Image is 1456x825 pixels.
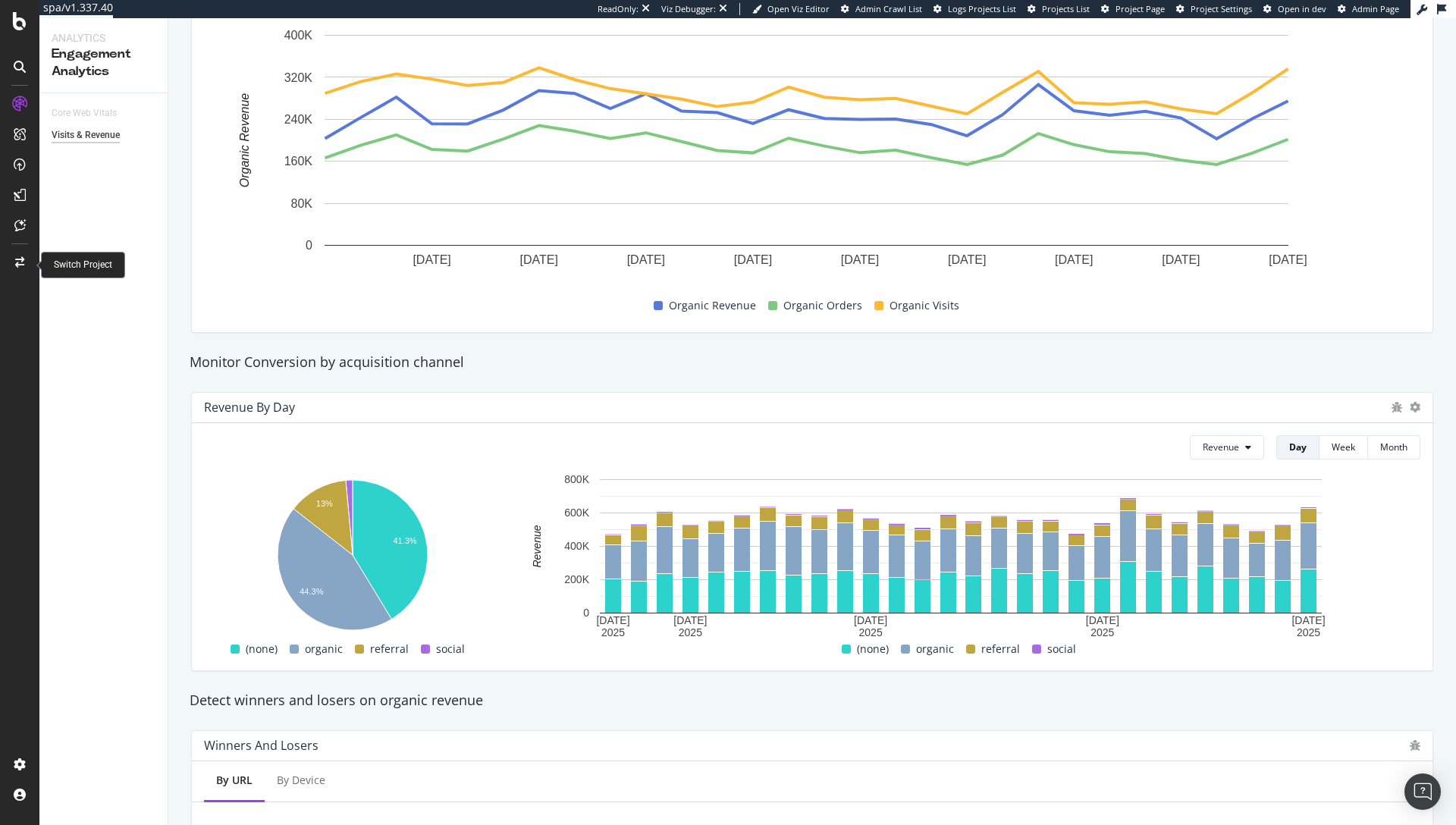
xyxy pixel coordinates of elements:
[291,197,313,210] text: 80K
[841,3,922,15] a: Admin Crawl List
[627,253,665,266] text: [DATE]
[752,3,830,15] a: Open Viz Editor
[277,773,325,788] div: By Device
[1101,3,1165,15] a: Project Page
[1028,3,1090,15] a: Projects List
[598,3,639,15] div: ReadOnly:
[734,253,772,266] text: [DATE]
[1086,614,1119,626] text: [DATE]
[1090,626,1114,638] text: 2025
[1263,3,1326,15] a: Open in dev
[204,472,500,639] svg: A chart.
[564,507,589,519] text: 600K
[284,29,313,42] text: 400K
[857,640,889,658] span: (none)
[916,640,954,658] span: organic
[246,640,278,658] span: (none)
[673,614,707,626] text: [DATE]
[669,296,756,315] span: Organic Revenue
[1047,640,1076,658] span: social
[661,3,716,15] div: Viz Debugger:
[1291,614,1325,626] text: [DATE]
[520,253,558,266] text: [DATE]
[52,45,155,80] div: Engagement Analytics
[1276,435,1319,460] button: Day
[306,239,312,252] text: 0
[284,155,313,168] text: 160K
[1338,3,1399,15] a: Admin Page
[564,540,589,552] text: 400K
[1116,3,1165,14] span: Project Page
[204,738,318,753] div: Winners And Losers
[583,607,589,619] text: 0
[948,3,1016,14] span: Logs Projects List
[854,614,887,626] text: [DATE]
[767,3,830,14] span: Open Viz Editor
[300,587,323,596] text: 44.3%
[52,105,132,121] a: Core Web Vitals
[890,296,959,315] span: Organic Visits
[204,27,1409,290] svg: A chart.
[1190,435,1264,460] button: Revenue
[1203,441,1239,453] span: Revenue
[1289,441,1307,453] div: Day
[859,626,883,638] text: 2025
[1380,441,1407,453] div: Month
[1297,626,1320,638] text: 2025
[601,626,625,638] text: 2025
[1269,253,1307,266] text: [DATE]
[855,3,922,14] span: Admin Crawl List
[204,400,295,415] div: Revenue by Day
[284,71,313,84] text: 320K
[841,253,879,266] text: [DATE]
[238,93,251,188] text: Organic Revenue
[564,473,589,485] text: 800K
[679,626,702,638] text: 2025
[564,573,589,585] text: 200K
[52,105,117,121] div: Core Web Vitals
[216,773,253,788] div: By URL
[1368,435,1420,460] button: Month
[1191,3,1252,14] span: Project Settings
[1176,3,1252,15] a: Project Settings
[1352,3,1399,14] span: Admin Page
[305,640,343,658] span: organic
[1042,3,1090,14] span: Projects List
[510,472,1412,639] svg: A chart.
[596,614,629,626] text: [DATE]
[1162,253,1200,266] text: [DATE]
[1055,253,1093,266] text: [DATE]
[52,30,155,45] div: Analytics
[436,640,465,658] span: social
[316,499,333,508] text: 13%
[370,640,409,658] span: referral
[284,113,313,126] text: 240K
[393,536,416,545] text: 41.3%
[1332,441,1355,453] div: Week
[531,525,543,567] text: Revenue
[783,296,862,315] span: Organic Orders
[934,3,1016,15] a: Logs Projects List
[182,691,1442,711] div: Detect winners and losers on organic revenue
[54,259,112,271] div: Switch Project
[1410,740,1420,751] div: bug
[182,353,1442,372] div: Monitor Conversion by acquisition channel
[948,253,986,266] text: [DATE]
[1404,773,1441,810] div: Open Intercom Messenger
[1319,435,1368,460] button: Week
[413,253,450,266] text: [DATE]
[52,127,157,143] a: Visits & Revenue
[981,640,1020,658] span: referral
[1278,3,1326,14] span: Open in dev
[52,127,120,143] div: Visits & Revenue
[1392,402,1402,412] div: bug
